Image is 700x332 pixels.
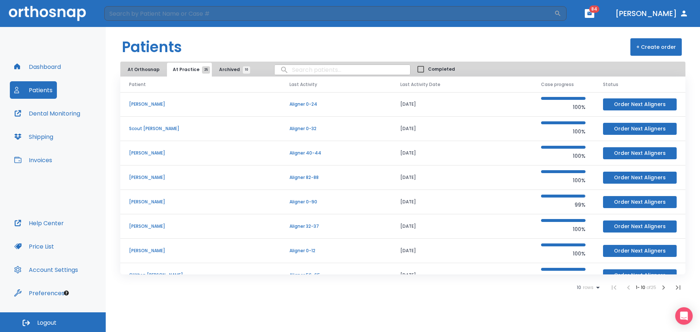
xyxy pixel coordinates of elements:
[10,214,68,232] button: Help Center
[541,103,586,112] p: 100%
[10,128,58,145] button: Shipping
[603,98,677,110] button: Order Next Aligners
[589,5,599,13] span: 84
[392,263,532,288] td: [DATE]
[392,239,532,263] td: [DATE]
[630,38,682,56] button: + Create order
[603,147,677,159] button: Order Next Aligners
[541,127,586,136] p: 100%
[289,272,382,278] p: Aligner 56-65
[122,63,166,77] button: At Orthosnap
[122,63,254,77] div: tabs
[243,66,250,74] span: 10
[129,101,272,108] p: [PERSON_NAME]
[129,150,272,156] p: [PERSON_NAME]
[603,81,618,88] span: Status
[289,81,317,88] span: Last Activity
[63,290,70,296] div: Tooltip anchor
[392,214,532,239] td: [DATE]
[10,238,58,255] button: Price List
[603,123,677,135] button: Order Next Aligners
[289,125,382,132] p: Aligner 0-32
[10,105,85,122] button: Dental Monitoring
[603,196,677,208] button: Order Next Aligners
[10,81,57,99] button: Patients
[541,225,586,234] p: 100%
[129,247,272,254] p: [PERSON_NAME]
[129,199,272,205] p: [PERSON_NAME]
[10,261,82,278] button: Account Settings
[541,81,574,88] span: Case progress
[275,63,410,77] input: search
[202,66,210,74] span: 25
[129,125,272,132] p: Scout [PERSON_NAME]
[392,141,532,165] td: [DATE]
[289,223,382,230] p: Aligner 32-37
[129,223,272,230] p: [PERSON_NAME]
[129,174,272,181] p: [PERSON_NAME]
[289,150,382,156] p: Aligner 40-44
[37,319,57,327] span: Logout
[541,152,586,160] p: 100%
[392,165,532,190] td: [DATE]
[428,66,455,73] span: Completed
[675,307,693,325] div: Open Intercom Messenger
[636,284,646,290] span: 1 - 10
[219,66,246,73] span: Archived
[289,247,382,254] p: Aligner 0-12
[577,285,581,290] span: 10
[400,81,440,88] span: Last Activity Date
[289,174,382,181] p: Aligner 82-88
[122,36,182,58] h1: Patients
[541,176,586,185] p: 100%
[541,274,586,282] p: 100%
[10,151,57,169] button: Invoices
[129,81,146,88] span: Patient
[289,199,382,205] p: Aligner 0-90
[10,284,69,302] button: Preferences
[10,58,65,75] button: Dashboard
[392,190,532,214] td: [DATE]
[646,284,656,290] span: of 25
[9,6,86,21] img: Orthosnap
[603,269,677,281] button: Order Next Aligners
[129,272,272,278] p: Clilfton [PERSON_NAME]
[541,249,586,258] p: 100%
[603,245,677,257] button: Order Next Aligners
[104,6,554,21] input: Search by Patient Name or Case #
[173,66,206,73] span: At Practice
[392,117,532,141] td: [DATE]
[581,285,594,290] span: rows
[603,172,677,184] button: Order Next Aligners
[392,92,532,117] td: [DATE]
[603,220,677,233] button: Order Next Aligners
[289,101,382,108] p: Aligner 0-24
[612,7,691,20] button: [PERSON_NAME]
[541,200,586,209] p: 99%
